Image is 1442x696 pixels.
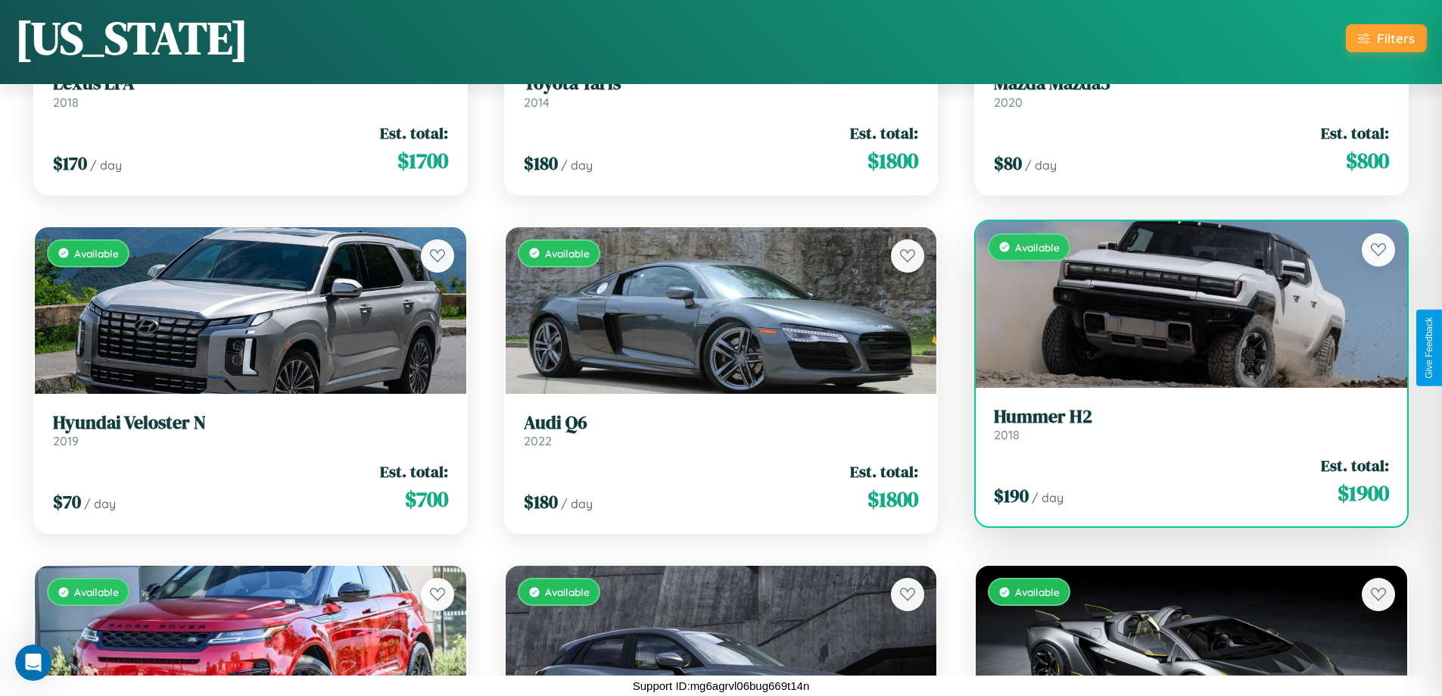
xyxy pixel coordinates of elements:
span: $ 180 [524,151,558,176]
h3: Hummer H2 [994,406,1389,428]
span: Available [545,247,590,260]
span: 2018 [53,95,79,110]
span: Est. total: [1321,122,1389,144]
span: $ 800 [1346,145,1389,176]
span: $ 1900 [1338,478,1389,508]
span: Available [74,247,119,260]
h3: Mazda Mazda3 [994,73,1389,95]
span: / day [84,496,116,511]
h1: [US_STATE] [15,7,248,69]
span: Est. total: [380,460,448,482]
span: $ 1800 [867,145,918,176]
span: $ 80 [994,151,1022,176]
div: Filters [1377,30,1415,46]
span: Available [74,585,119,598]
p: Support ID: mg6agrvl06bug669t14n [633,676,810,696]
iframe: Intercom live chat [15,645,51,681]
h3: Audi Q6 [524,412,919,434]
span: Est. total: [380,122,448,144]
a: Toyota Yaris2014 [524,73,919,110]
span: 2018 [994,427,1020,442]
span: $ 1800 [867,484,918,514]
span: $ 180 [524,489,558,514]
span: / day [561,496,593,511]
h3: Toyota Yaris [524,73,919,95]
span: 2014 [524,95,550,110]
span: / day [561,158,593,173]
div: Give Feedback [1424,317,1434,379]
span: / day [90,158,122,173]
span: $ 190 [994,483,1029,508]
button: Filters [1346,24,1427,52]
span: Available [1015,585,1060,598]
span: 2019 [53,433,79,448]
span: Est. total: [1321,454,1389,476]
span: Available [545,585,590,598]
span: $ 700 [405,484,448,514]
a: Lexus LFA2018 [53,73,448,110]
span: 2022 [524,433,552,448]
a: Hyundai Veloster N2019 [53,412,448,449]
h3: Hyundai Veloster N [53,412,448,434]
span: $ 70 [53,489,81,514]
span: $ 170 [53,151,87,176]
span: $ 1700 [397,145,448,176]
span: Available [1015,241,1060,254]
a: Hummer H22018 [994,406,1389,443]
h3: Lexus LFA [53,73,448,95]
span: 2020 [994,95,1023,110]
span: Est. total: [850,122,918,144]
span: / day [1032,490,1064,505]
a: Mazda Mazda32020 [994,73,1389,110]
span: / day [1025,158,1057,173]
a: Audi Q62022 [524,412,919,449]
span: Est. total: [850,460,918,482]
